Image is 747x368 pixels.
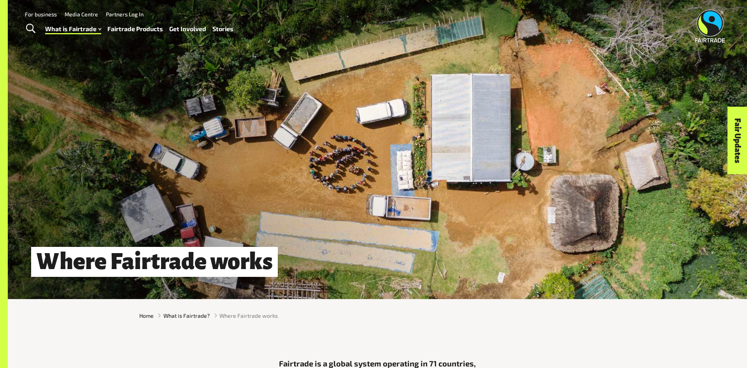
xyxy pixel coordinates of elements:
[139,312,154,320] a: Home
[169,23,206,35] a: Get Involved
[695,10,725,42] img: Fairtrade Australia New Zealand logo
[65,11,98,18] a: Media Centre
[106,11,144,18] a: Partners Log In
[107,23,163,35] a: Fairtrade Products
[31,247,278,277] h1: Where Fairtrade works
[21,19,40,39] a: Toggle Search
[212,23,233,35] a: Stories
[219,312,278,320] span: Where Fairtrade works
[25,11,57,18] a: For business
[45,23,101,35] a: What is Fairtrade
[163,312,210,320] a: What is Fairtrade?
